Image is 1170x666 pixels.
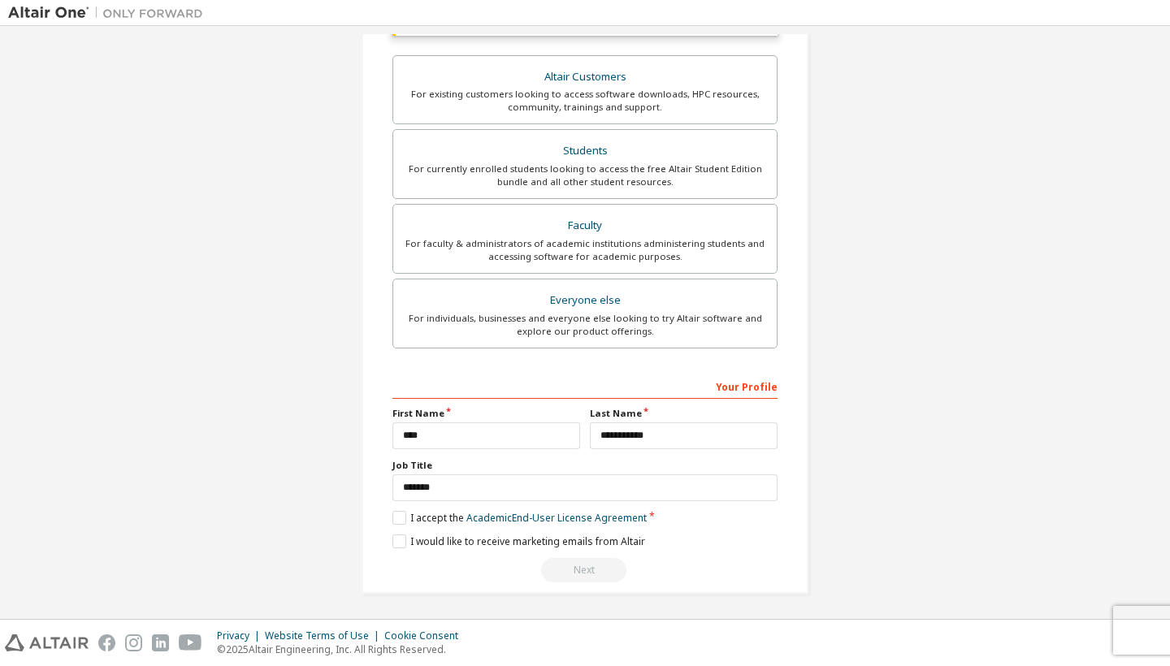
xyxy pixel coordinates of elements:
div: Your Profile [392,373,778,399]
label: First Name [392,407,580,420]
div: Privacy [217,629,265,642]
label: Job Title [392,459,778,472]
div: Students [403,140,767,162]
div: For existing customers looking to access software downloads, HPC resources, community, trainings ... [403,88,767,114]
img: Altair One [8,5,211,21]
img: linkedin.svg [152,634,169,651]
img: altair_logo.svg [5,634,89,651]
div: For individuals, businesses and everyone else looking to try Altair software and explore our prod... [403,312,767,338]
div: Altair Customers [403,66,767,89]
img: youtube.svg [179,634,202,651]
div: Cookie Consent [384,629,468,642]
div: Website Terms of Use [265,629,384,642]
label: Last Name [590,407,778,420]
div: Provide a valid email to continue [392,558,778,582]
div: Everyone else [403,289,767,312]
label: I accept the [392,511,647,525]
a: Academic End-User License Agreement [466,511,647,525]
div: Faculty [403,214,767,237]
label: I would like to receive marketing emails from Altair [392,534,645,548]
p: © 2025 Altair Engineering, Inc. All Rights Reserved. [217,642,468,656]
img: facebook.svg [98,634,115,651]
div: For faculty & administrators of academic institutions administering students and accessing softwa... [403,237,767,263]
img: instagram.svg [125,634,142,651]
div: For currently enrolled students looking to access the free Altair Student Edition bundle and all ... [403,162,767,188]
